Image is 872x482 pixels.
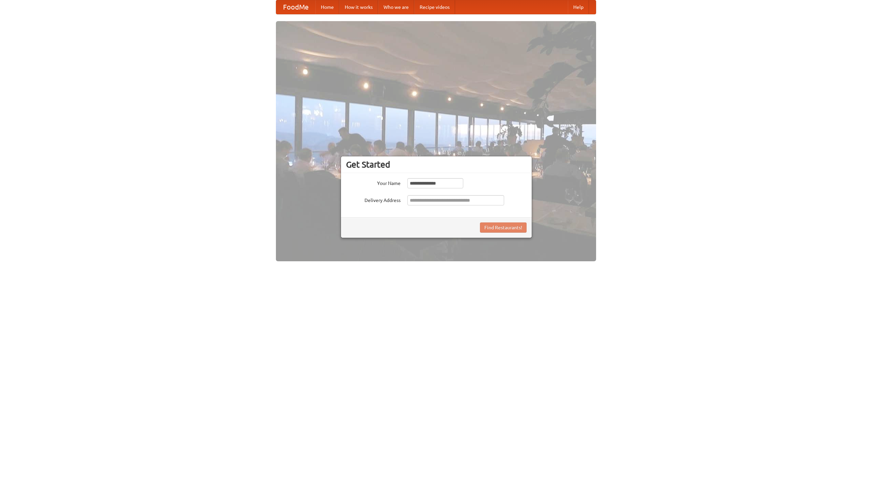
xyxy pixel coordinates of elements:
a: Recipe videos [414,0,455,14]
label: Your Name [346,178,401,187]
a: Home [315,0,339,14]
h3: Get Started [346,159,527,170]
a: Help [568,0,589,14]
a: Who we are [378,0,414,14]
a: FoodMe [276,0,315,14]
a: How it works [339,0,378,14]
button: Find Restaurants! [480,222,527,233]
label: Delivery Address [346,195,401,204]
